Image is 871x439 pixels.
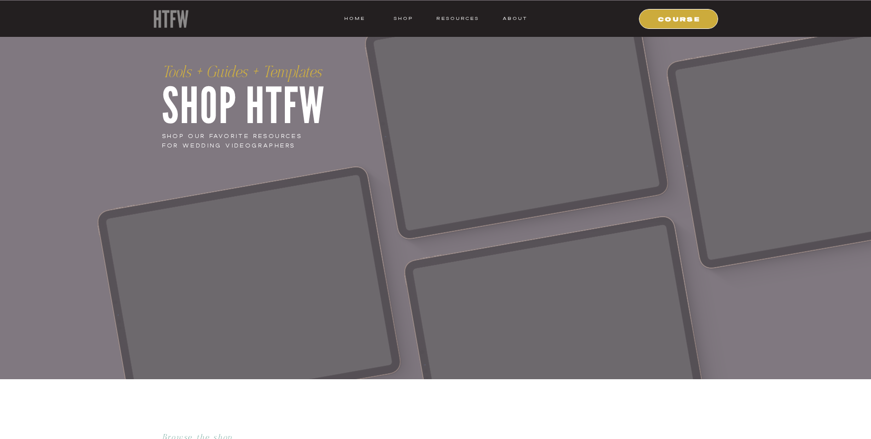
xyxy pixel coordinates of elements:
[162,132,321,151] p: shop our favorite resources for wedding videographers
[433,14,479,23] a: resources
[162,70,429,127] h1: Shop HTFW
[645,14,713,23] a: COURSE
[384,14,423,23] a: shop
[344,14,365,23] a: HOME
[502,14,527,23] a: ABOUT
[162,63,421,82] p: Tools + Guides + Templates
